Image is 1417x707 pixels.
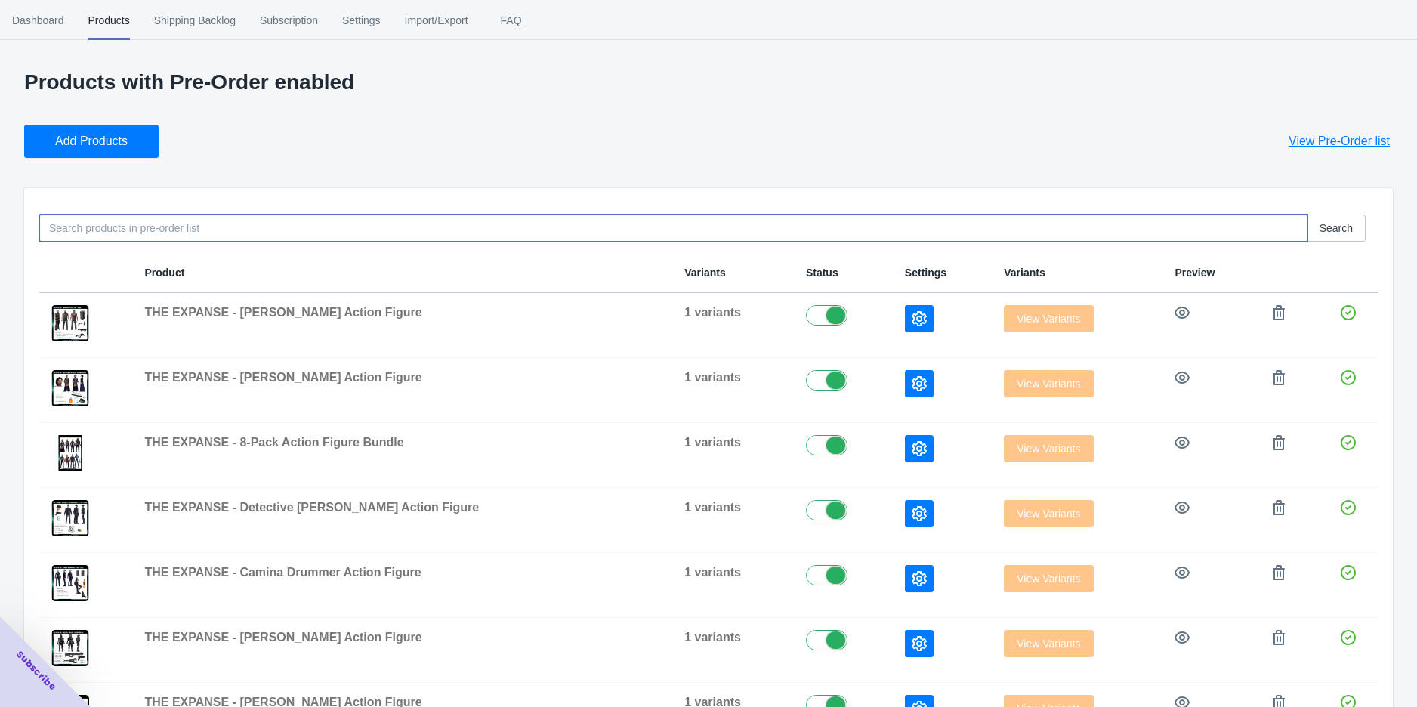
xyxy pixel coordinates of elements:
[144,267,184,279] span: Product
[144,306,421,319] span: THE EXPANSE - [PERSON_NAME] Action Figure
[905,267,946,279] span: Settings
[144,436,403,449] span: THE EXPANSE - 8-Pack Action Figure Bundle
[342,1,381,40] span: Settings
[144,631,421,644] span: THE EXPANSE - [PERSON_NAME] Action Figure
[492,1,530,40] span: FAQ
[51,435,89,471] img: 8_Figure_Set_2500x2500_4cb38692-2001-412b-9a8b-643ff61ee796.png
[55,134,128,149] span: Add Products
[51,305,89,341] img: Amos_Burton_2500x2500_e69945c3-ef1c-468f-ba33-59ace98c7fd6.png
[684,306,741,319] span: 1 variants
[1270,125,1408,158] button: View Pre-Order list
[39,215,1307,242] input: Search products in pre-order list
[144,501,479,514] span: THE EXPANSE - Detective [PERSON_NAME] Action Figure
[260,1,318,40] span: Subscription
[24,70,1393,94] p: Products with Pre-Order enabled
[12,1,64,40] span: Dashboard
[154,1,236,40] span: Shipping Backlog
[24,125,159,158] button: Add Products
[51,370,89,406] img: Chrisjen_Avasarala_2500x2500_56a0bd73-c0a9-42a5-bbff-83f891ac633b.png
[51,500,89,536] img: Josephus_Miller_2500x2500_523c7128-5347-4b32-bd73-ed4c662075fe.png
[51,565,89,601] img: Camina_Drummer_2500x2500_462c0992-0964-4d8d-b322-f84df3a1eea4.png
[684,267,725,279] span: Variants
[684,566,741,579] span: 1 variants
[1004,267,1045,279] span: Variants
[144,566,421,579] span: THE EXPANSE - Camina Drummer Action Figure
[684,501,741,514] span: 1 variants
[1289,134,1390,149] span: View Pre-Order list
[684,631,741,644] span: 1 variants
[144,371,421,384] span: THE EXPANSE - [PERSON_NAME] Action Figure
[405,1,468,40] span: Import/Export
[88,1,130,40] span: Products
[14,648,59,693] span: Subscribe
[806,267,838,279] span: Status
[1320,222,1353,234] span: Search
[1307,215,1366,242] button: Search
[684,436,741,449] span: 1 variants
[684,371,741,384] span: 1 variants
[1175,267,1215,279] span: Preview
